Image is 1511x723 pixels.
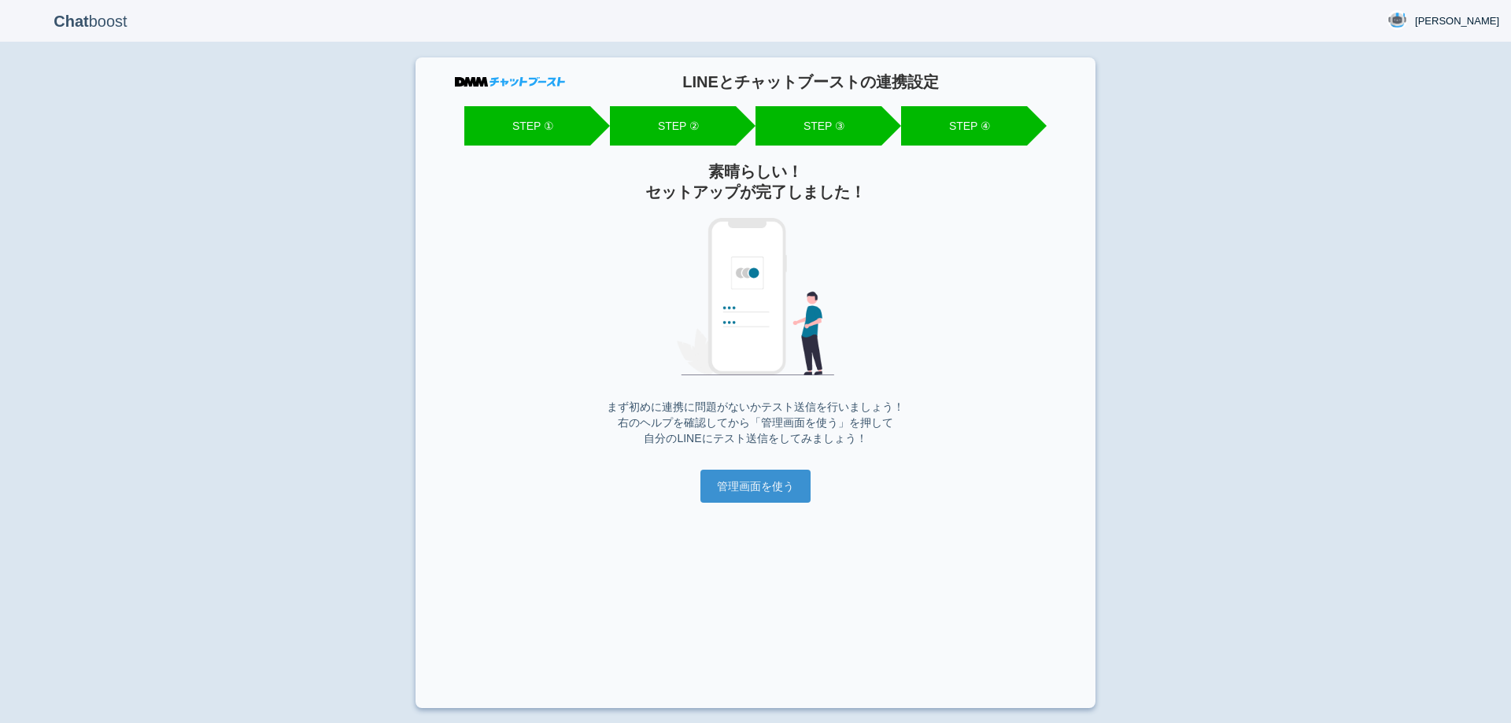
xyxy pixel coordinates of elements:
[610,106,736,146] li: STEP ②
[455,161,1056,202] h2: 素晴らしい！ セットアップが完了しました！
[455,77,565,87] img: DMMチャットブースト
[464,106,590,146] li: STEP ①
[1387,10,1407,30] img: User Image
[901,106,1027,146] li: STEP ④
[455,399,1056,446] p: まず初めに連携に問題がないかテスト送信を行いましょう！ 右のヘルプを確認してから「管理画面を使う」を押して 自分のLINEにテスト送信をしてみましょう！
[677,218,834,375] img: 完了画面
[1415,13,1499,29] span: [PERSON_NAME]
[54,13,88,30] b: Chat
[12,2,169,41] p: boost
[700,470,811,503] input: 管理画面を使う
[565,73,1056,90] h1: LINEとチャットブーストの連携設定
[755,106,881,146] li: STEP ③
